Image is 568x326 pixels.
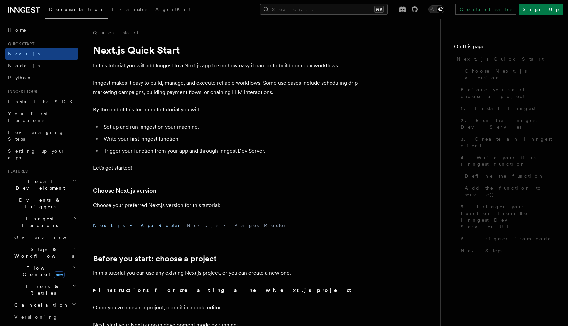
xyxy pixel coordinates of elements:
[93,29,138,36] a: Quick start
[374,6,384,13] kbd: ⌘K
[45,2,108,19] a: Documentation
[12,246,74,259] span: Steps & Workflows
[5,197,72,210] span: Events & Triggers
[12,311,78,323] a: Versioning
[458,102,555,114] a: 1. Install Inngest
[93,44,359,56] h1: Next.js Quick Start
[465,173,544,179] span: Define the function
[458,201,555,233] a: 5. Trigger your function from the Inngest Dev Server UI
[461,86,555,100] span: Before you start: choose a project
[5,178,72,191] span: Local Development
[12,280,78,299] button: Errors & Retries
[8,63,40,68] span: Node.js
[102,146,359,156] li: Trigger your function from your app and through Inngest Dev Server.
[458,133,555,152] a: 3. Create an Inngest client
[187,218,287,233] button: Next.js - Pages Router
[461,117,555,130] span: 2. Run the Inngest Dev Server
[93,201,359,210] p: Choose your preferred Next.js version for this tutorial:
[12,243,78,262] button: Steps & Workflows
[93,303,359,312] p: Once you've chosen a project, open it in a code editor.
[461,235,551,242] span: 6. Trigger from code
[12,231,78,243] a: Overview
[108,2,151,18] a: Examples
[462,65,555,84] a: Choose Next.js version
[93,105,359,114] p: By the end of this ten-minute tutorial you will:
[12,302,69,308] span: Cancellation
[5,60,78,72] a: Node.js
[93,269,359,278] p: In this tutorial you can use any existing Next.js project, or you can create a new one.
[12,262,78,280] button: Flow Controlnew
[5,96,78,108] a: Install the SDK
[454,53,555,65] a: Next.js Quick Start
[260,4,388,15] button: Search...⌘K
[14,235,83,240] span: Overview
[428,5,444,13] button: Toggle dark mode
[458,245,555,257] a: Next Steps
[12,265,73,278] span: Flow Control
[8,99,77,104] span: Install the SDK
[5,89,37,94] span: Inngest tour
[8,148,65,160] span: Setting up your app
[5,24,78,36] a: Home
[8,130,64,142] span: Leveraging Steps
[8,75,32,80] span: Python
[155,7,191,12] span: AgentKit
[5,72,78,84] a: Python
[93,186,156,195] a: Choose Next.js version
[93,254,217,263] a: Before you start: choose a project
[102,134,359,144] li: Write your first Inngest function.
[458,233,555,245] a: 6. Trigger from code
[99,287,354,293] strong: Instructions for creating a new Next.js project
[5,215,72,229] span: Inngest Functions
[93,78,359,97] p: Inngest makes it easy to build, manage, and execute reliable workflows. Some use cases include sc...
[93,61,359,70] p: In this tutorial you will add Inngest to a Next.js app to see how easy it can be to build complex...
[93,163,359,173] p: Let's get started!
[454,43,555,53] h4: On this page
[112,7,147,12] span: Examples
[461,105,536,112] span: 1. Install Inngest
[5,48,78,60] a: Next.js
[54,271,65,278] span: new
[5,108,78,126] a: Your first Functions
[458,114,555,133] a: 2. Run the Inngest Dev Server
[5,169,28,174] span: Features
[14,314,58,320] span: Versioning
[461,154,555,167] span: 4. Write your first Inngest function
[465,68,555,81] span: Choose Next.js version
[5,145,78,163] a: Setting up your app
[5,213,78,231] button: Inngest Functions
[461,203,555,230] span: 5. Trigger your function from the Inngest Dev Server UI
[49,7,104,12] span: Documentation
[12,299,78,311] button: Cancellation
[458,152,555,170] a: 4. Write your first Inngest function
[93,218,181,233] button: Next.js - App Router
[5,41,34,47] span: Quick start
[465,185,555,198] span: Add the function to serve()
[457,56,544,62] span: Next.js Quick Start
[462,182,555,201] a: Add the function to serve()
[461,136,555,149] span: 3. Create an Inngest client
[5,194,78,213] button: Events & Triggers
[458,84,555,102] a: Before you start: choose a project
[93,286,359,295] summary: Instructions for creating a new Next.js project
[8,111,47,123] span: Your first Functions
[455,4,516,15] a: Contact sales
[12,283,72,296] span: Errors & Retries
[8,27,27,33] span: Home
[5,126,78,145] a: Leveraging Steps
[8,51,40,56] span: Next.js
[102,122,359,132] li: Set up and run Inngest on your machine.
[5,175,78,194] button: Local Development
[462,170,555,182] a: Define the function
[151,2,195,18] a: AgentKit
[519,4,563,15] a: Sign Up
[461,247,502,254] span: Next Steps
